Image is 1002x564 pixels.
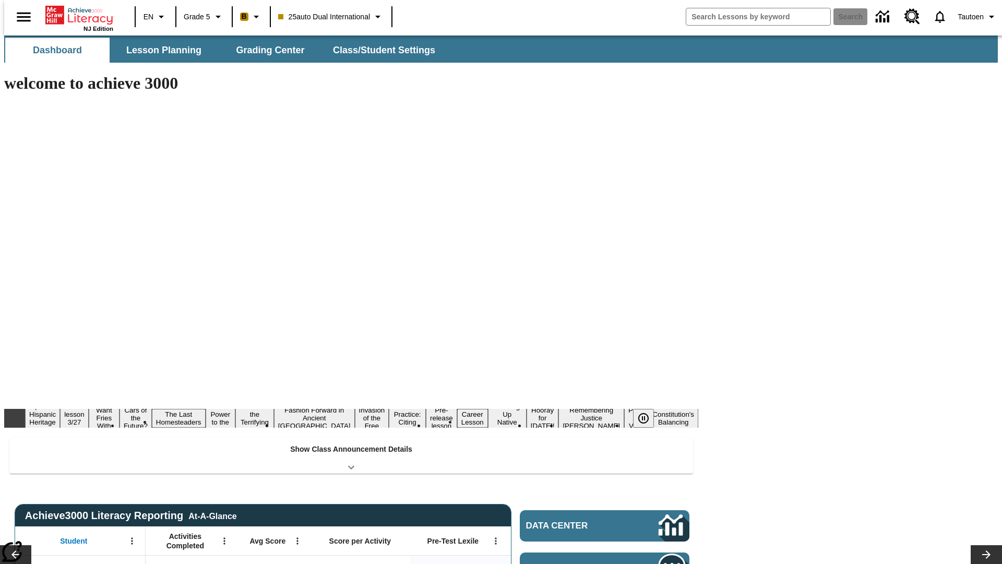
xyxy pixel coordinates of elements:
button: Slide 5 The Last Homesteaders [152,409,206,428]
button: Grade: Grade 5, Select a grade [180,7,229,26]
div: Pause [633,409,664,428]
div: SubNavbar [4,38,445,63]
button: Open Menu [488,533,504,549]
span: Score per Activity [329,536,391,546]
span: Activities Completed [151,532,220,550]
button: Lesson carousel, Next [971,545,1002,564]
a: Home [45,5,113,26]
button: Slide 4 Cars of the Future? [120,405,152,431]
span: Pre-Test Lexile [427,536,479,546]
span: Tautoen [958,11,984,22]
button: Slide 1 ¡Viva Hispanic Heritage Month! [25,401,60,436]
button: Profile/Settings [953,7,1002,26]
button: Open side menu [8,2,39,32]
span: 25auto Dual International [278,11,370,22]
button: Slide 7 Attack of the Terrifying Tomatoes [235,401,274,436]
button: Boost Class color is peach. Change class color [236,7,267,26]
button: Slide 13 Cooking Up Native Traditions [488,401,527,436]
button: Slide 6 Solar Power to the People [206,401,236,436]
button: Slide 11 Pre-release lesson [426,405,457,431]
button: Class/Student Settings [325,38,444,63]
button: Language: EN, Select a language [139,7,172,26]
button: Slide 10 Mixed Practice: Citing Evidence [389,401,426,436]
button: Slide 16 Point of View [624,405,648,431]
span: NJ Edition [83,26,113,32]
button: Slide 12 Career Lesson [457,409,488,428]
button: Open Menu [290,533,305,549]
div: SubNavbar [4,36,998,63]
span: Student [60,536,87,546]
button: Class: 25auto Dual International, Select your class [274,7,388,26]
span: Achieve3000 Literacy Reporting [25,510,237,522]
a: Resource Center, Will open in new tab [898,3,926,31]
span: B [242,10,247,23]
button: Slide 14 Hooray for Constitution Day! [527,405,559,431]
button: Slide 15 Remembering Justice O'Connor [558,405,624,431]
h1: welcome to achieve 3000 [4,74,698,93]
button: Grading Center [218,38,323,63]
a: Data Center [520,510,689,542]
button: Lesson Planning [112,38,216,63]
button: Slide 9 The Invasion of the Free CD [355,397,389,439]
button: Slide 3 Do You Want Fries With That? [89,397,120,439]
button: Pause [633,409,654,428]
span: Grade 5 [184,11,210,22]
span: Data Center [526,521,624,531]
div: Home [45,4,113,32]
button: Slide 2 Test lesson 3/27 en [60,401,89,436]
div: Show Class Announcement Details [9,438,693,474]
button: Slide 8 Fashion Forward in Ancient Rome [274,405,355,431]
span: Avg Score [249,536,285,546]
button: Open Menu [124,533,140,549]
button: Open Menu [217,533,232,549]
button: Slide 17 The Constitution's Balancing Act [648,401,698,436]
button: Dashboard [5,38,110,63]
input: search field [686,8,830,25]
span: EN [144,11,153,22]
div: At-A-Glance [188,510,236,521]
a: Data Center [869,3,898,31]
a: Notifications [926,3,953,30]
p: Show Class Announcement Details [290,444,412,455]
